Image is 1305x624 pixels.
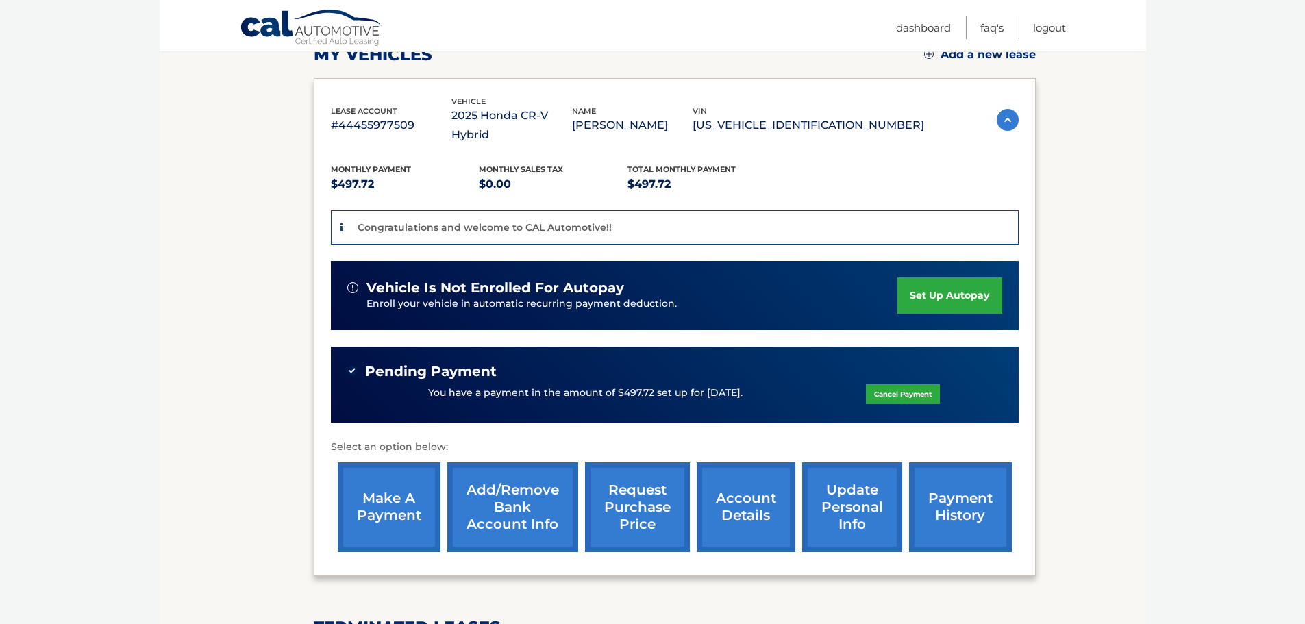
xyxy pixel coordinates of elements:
span: Pending Payment [365,363,497,380]
span: vehicle is not enrolled for autopay [366,279,624,297]
a: Cancel Payment [866,384,940,404]
p: You have a payment in the amount of $497.72 set up for [DATE]. [428,386,743,401]
a: Cal Automotive [240,9,384,49]
a: request purchase price [585,462,690,552]
p: 2025 Honda CR-V Hybrid [451,106,572,145]
a: Add/Remove bank account info [447,462,578,552]
a: FAQ's [980,16,1004,39]
a: set up autopay [897,277,1002,314]
h2: my vehicles [314,45,432,65]
a: payment history [909,462,1012,552]
a: Logout [1033,16,1066,39]
p: #44455977509 [331,116,451,135]
p: [PERSON_NAME] [572,116,693,135]
p: [US_VEHICLE_IDENTIFICATION_NUMBER] [693,116,924,135]
span: Total Monthly Payment [627,164,736,174]
p: $497.72 [331,175,480,194]
p: Select an option below: [331,439,1019,455]
p: $0.00 [479,175,627,194]
span: Monthly sales Tax [479,164,563,174]
span: name [572,106,596,116]
img: accordion-active.svg [997,109,1019,131]
a: Dashboard [896,16,951,39]
img: add.svg [924,49,934,59]
a: update personal info [802,462,902,552]
p: Congratulations and welcome to CAL Automotive!! [358,221,612,234]
a: account details [697,462,795,552]
img: check-green.svg [347,366,357,375]
a: make a payment [338,462,440,552]
span: vehicle [451,97,486,106]
a: Add a new lease [924,48,1036,62]
span: lease account [331,106,397,116]
img: alert-white.svg [347,282,358,293]
span: vin [693,106,707,116]
p: $497.72 [627,175,776,194]
p: Enroll your vehicle in automatic recurring payment deduction. [366,297,898,312]
span: Monthly Payment [331,164,411,174]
